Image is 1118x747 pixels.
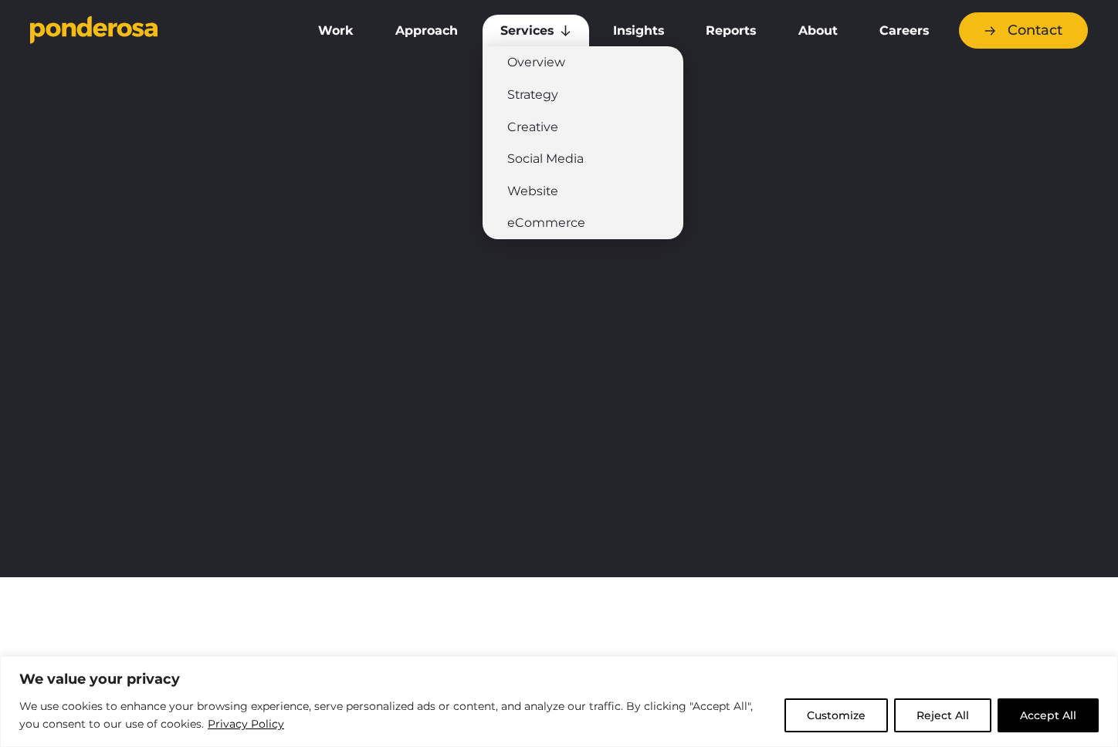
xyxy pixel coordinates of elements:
[780,15,855,47] a: About
[19,670,1099,688] p: We value your privacy
[862,15,947,47] a: Careers
[483,15,589,47] a: Services
[959,12,1088,49] a: Contact
[894,698,991,732] button: Reject All
[207,715,285,733] a: Privacy Policy
[483,207,683,239] a: eCommerce
[784,698,888,732] button: Customize
[483,175,683,208] a: Website
[483,46,683,79] a: Overview
[483,143,683,175] a: Social Media
[30,15,277,46] a: Go to homepage
[998,698,1099,732] button: Accept All
[688,15,774,47] a: Reports
[300,15,371,47] a: Work
[595,15,682,47] a: Insights
[483,111,683,144] a: Creative
[483,79,683,111] a: Strategy
[378,15,476,47] a: Approach
[19,698,773,734] p: We use cookies to enhance your browsing experience, serve personalized ads or content, and analyz...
